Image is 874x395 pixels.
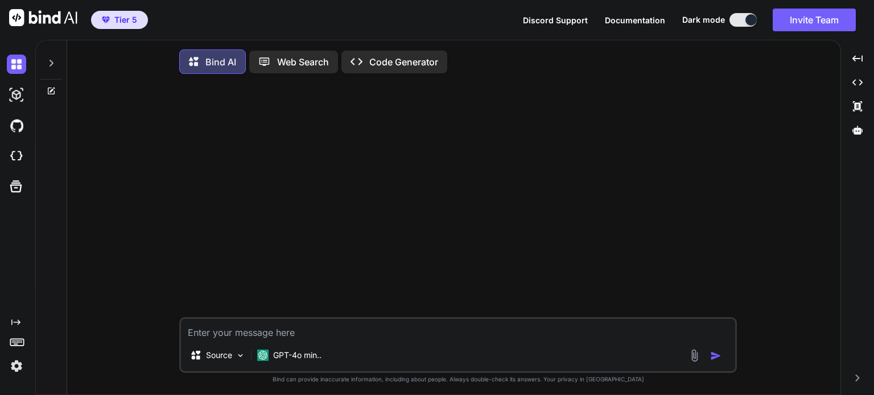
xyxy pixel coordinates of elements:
[523,14,588,26] button: Discord Support
[7,116,26,135] img: githubDark
[91,11,148,29] button: premiumTier 5
[523,15,588,25] span: Discord Support
[9,9,77,26] img: Bind AI
[257,350,269,361] img: GPT-4o mini
[773,9,856,31] button: Invite Team
[7,85,26,105] img: darkAi-studio
[102,16,110,23] img: premium
[710,350,722,361] img: icon
[7,356,26,376] img: settings
[114,14,137,26] span: Tier 5
[206,350,232,361] p: Source
[369,55,438,69] p: Code Generator
[688,349,701,362] img: attachment
[605,14,665,26] button: Documentation
[605,15,665,25] span: Documentation
[179,375,737,384] p: Bind can provide inaccurate information, including about people. Always double-check its answers....
[236,351,245,360] img: Pick Models
[7,55,26,74] img: darkChat
[205,55,236,69] p: Bind AI
[277,55,329,69] p: Web Search
[273,350,321,361] p: GPT-4o min..
[682,14,725,26] span: Dark mode
[7,147,26,166] img: cloudideIcon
